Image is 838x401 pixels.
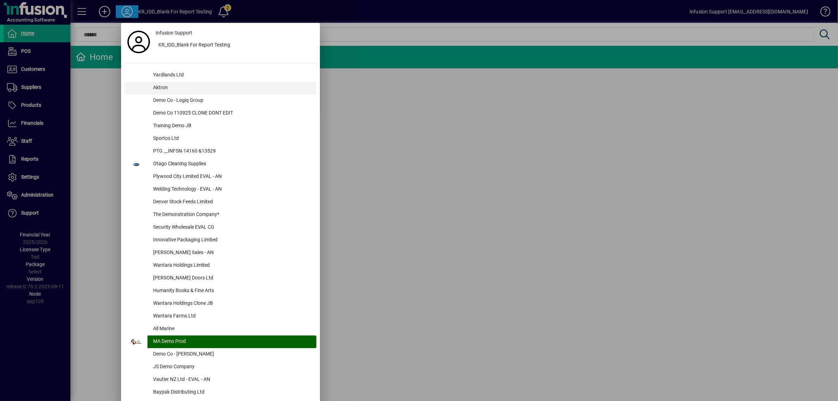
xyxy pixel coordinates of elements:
div: Innovative Packaging Limited [147,234,316,247]
button: Baypak Distributing Ltd [125,386,316,399]
button: Yardlands Ltd [125,69,316,82]
button: Security Wholesale EVAL CG [125,221,316,234]
div: MA Demo Prod [147,335,316,348]
div: Welding Technology - EVAL - AN [147,183,316,196]
button: Plywood City Limited EVAL - AN [125,171,316,183]
button: Humanity Books & Fine Arts [125,285,316,297]
div: JS Demo Company [147,361,316,374]
button: Wantara Farms Ltd [125,310,316,323]
button: KR_IDD_Blank For Report Testing [153,39,316,52]
button: Denver Stock Feeds Limited [125,196,316,209]
button: JS Demo Company [125,361,316,374]
a: Profile [125,36,153,48]
div: Training Demo JB [147,120,316,132]
div: Plywood City Limited EVAL - AN [147,171,316,183]
div: Otago Cleaning Supplies [147,158,316,171]
div: Denver Stock Feeds Limited [147,196,316,209]
div: PTG __INFSN-14160 &13529 [147,145,316,158]
span: Infusion Support [156,29,192,37]
button: Demo Co - Logiq Group [125,94,316,107]
div: Wantara Holdings Limited [147,259,316,272]
div: Sportco Ltd [147,132,316,145]
div: Aktron [147,82,316,94]
div: [PERSON_NAME] Doors Ltd [147,272,316,285]
div: Demo Co - [PERSON_NAME] [147,348,316,361]
button: Demo Co 110925 CLONE DONT EDIT [125,107,316,120]
button: Welding Technology - EVAL - AN [125,183,316,196]
div: Demo Co - Logiq Group [147,94,316,107]
button: Sportco Ltd [125,132,316,145]
div: The Demonstration Company* [147,209,316,221]
button: Wantara Holdings Clone JB [125,297,316,310]
button: Aktron [125,82,316,94]
button: Wantara Holdings Limited [125,259,316,272]
button: Training Demo JB [125,120,316,132]
button: Otago Cleaning Supplies [125,158,316,171]
button: [PERSON_NAME] Doors Ltd [125,272,316,285]
button: MA Demo Prod [125,335,316,348]
div: Security Wholesale EVAL CG [147,221,316,234]
button: The Demonstration Company* [125,209,316,221]
div: Wantara Farms Ltd [147,310,316,323]
div: Baypak Distributing Ltd [147,386,316,399]
button: PTG __INFSN-14160 &13529 [125,145,316,158]
a: Infusion Support [153,26,316,39]
div: All Marine [147,323,316,335]
div: Vautier NZ Ltd - EVAL - AN [147,374,316,386]
button: [PERSON_NAME] Sales - AN [125,247,316,259]
button: Demo Co - [PERSON_NAME] [125,348,316,361]
div: Humanity Books & Fine Arts [147,285,316,297]
div: Wantara Holdings Clone JB [147,297,316,310]
button: Vautier NZ Ltd - EVAL - AN [125,374,316,386]
div: [PERSON_NAME] Sales - AN [147,247,316,259]
div: Yardlands Ltd [147,69,316,82]
button: All Marine [125,323,316,335]
button: Innovative Packaging Limited [125,234,316,247]
div: Demo Co 110925 CLONE DONT EDIT [147,107,316,120]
